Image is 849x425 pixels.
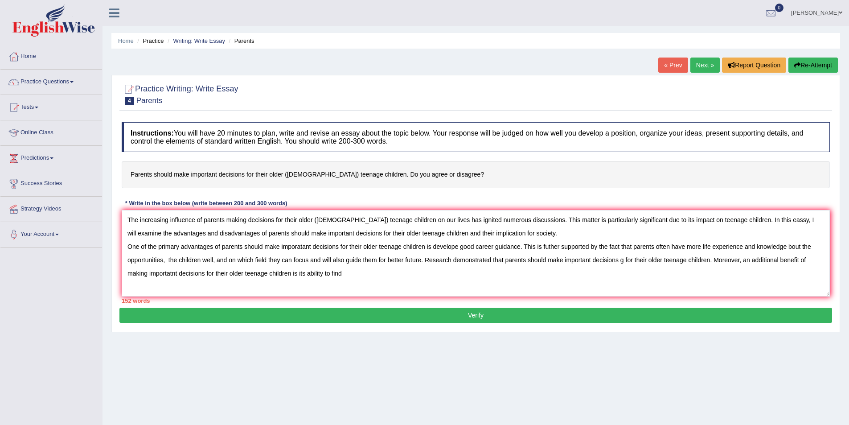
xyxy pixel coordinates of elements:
button: Report Question [722,58,786,73]
a: Home [118,37,134,44]
a: Next » [690,58,720,73]
h4: You will have 20 minutes to plan, write and revise an essay about the topic below. Your response ... [122,122,830,152]
span: 4 [125,97,134,105]
h4: Parents should make important decisions for their older ([DEMOGRAPHIC_DATA]) teenage children. Do... [122,161,830,188]
h2: Practice Writing: Write Essay [122,83,238,105]
div: 152 words [122,297,830,305]
small: Parents [136,96,163,105]
a: Tests [0,95,102,117]
a: Practice Questions [0,70,102,92]
a: Success Stories [0,171,102,194]
li: Practice [135,37,164,45]
button: Verify [119,308,832,323]
a: « Prev [658,58,688,73]
a: Your Account [0,222,102,244]
a: Online Class [0,120,102,143]
a: Predictions [0,146,102,168]
span: 0 [775,4,784,12]
button: Re-Attempt [788,58,838,73]
a: Home [0,44,102,66]
a: Writing: Write Essay [173,37,225,44]
a: Strategy Videos [0,197,102,219]
b: Instructions: [131,129,174,137]
li: Parents [227,37,254,45]
div: * Write in the box below (write between 200 and 300 words) [122,199,291,208]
